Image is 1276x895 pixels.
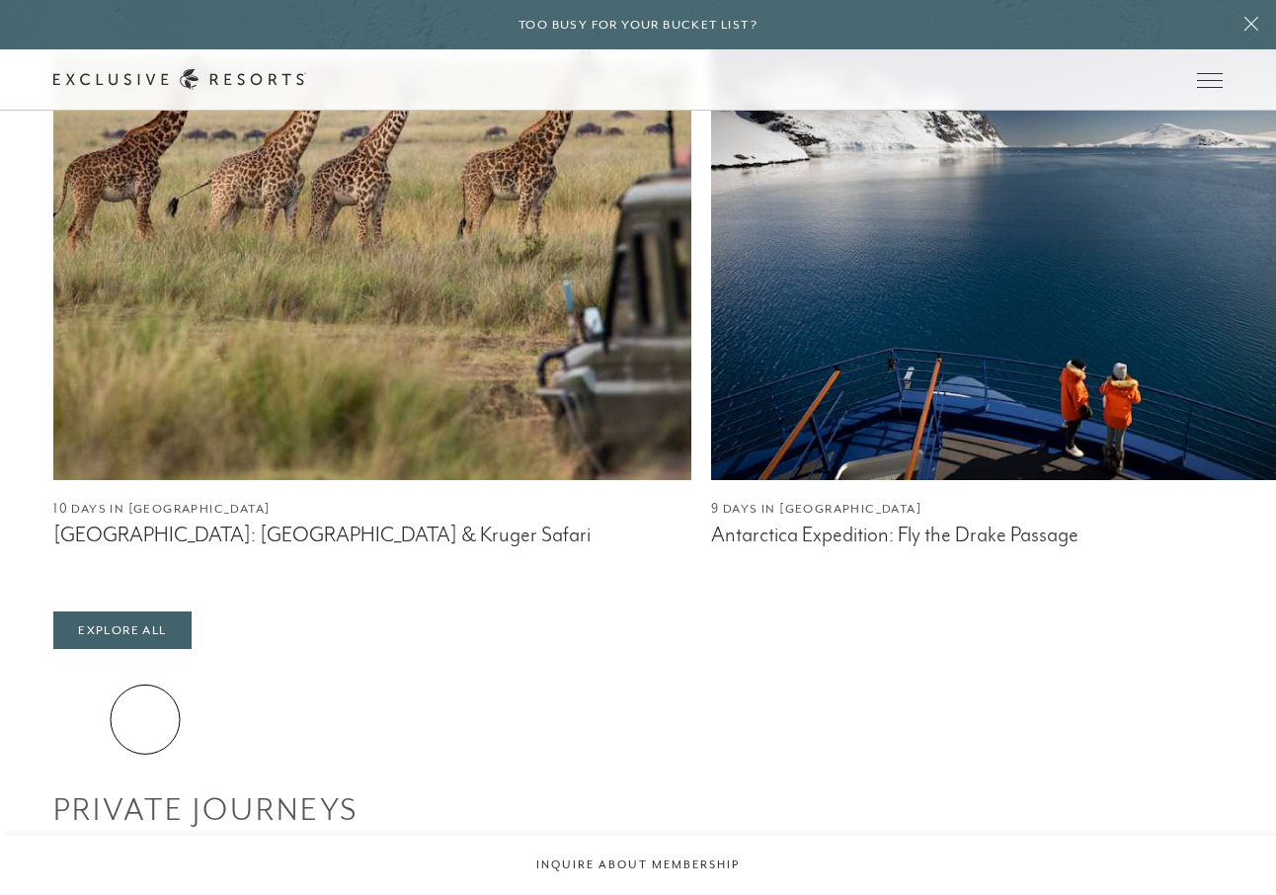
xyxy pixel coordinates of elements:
[1185,804,1276,895] iframe: Qualified Messenger
[53,523,691,547] figcaption: [GEOGRAPHIC_DATA]: [GEOGRAPHIC_DATA] & Kruger Safari
[1197,73,1223,87] button: Open navigation
[53,611,191,649] a: Explore All
[53,500,691,519] figcaption: 10 Days in [GEOGRAPHIC_DATA]
[518,16,758,35] h6: Too busy for your bucket list?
